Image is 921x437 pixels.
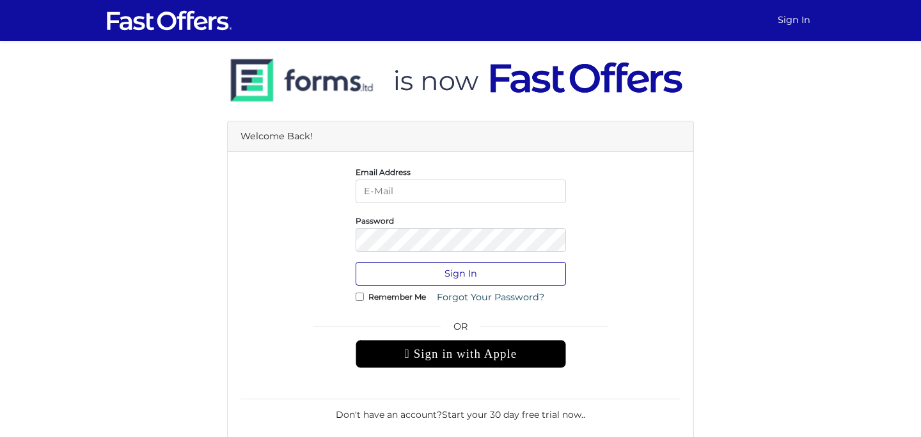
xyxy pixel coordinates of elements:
a: Forgot Your Password? [429,286,553,309]
button: Sign In [356,262,566,286]
input: E-Mail [356,180,566,203]
label: Password [356,219,394,222]
a: Start your 30 day free trial now. [442,409,583,420]
div: Welcome Back! [228,121,693,152]
a: Sign In [773,8,815,33]
div: Sign in with Apple [356,340,566,368]
label: Email Address [356,171,411,174]
label: Remember Me [368,295,426,298]
span: OR [356,319,566,340]
div: Don't have an account? . [240,399,681,422]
